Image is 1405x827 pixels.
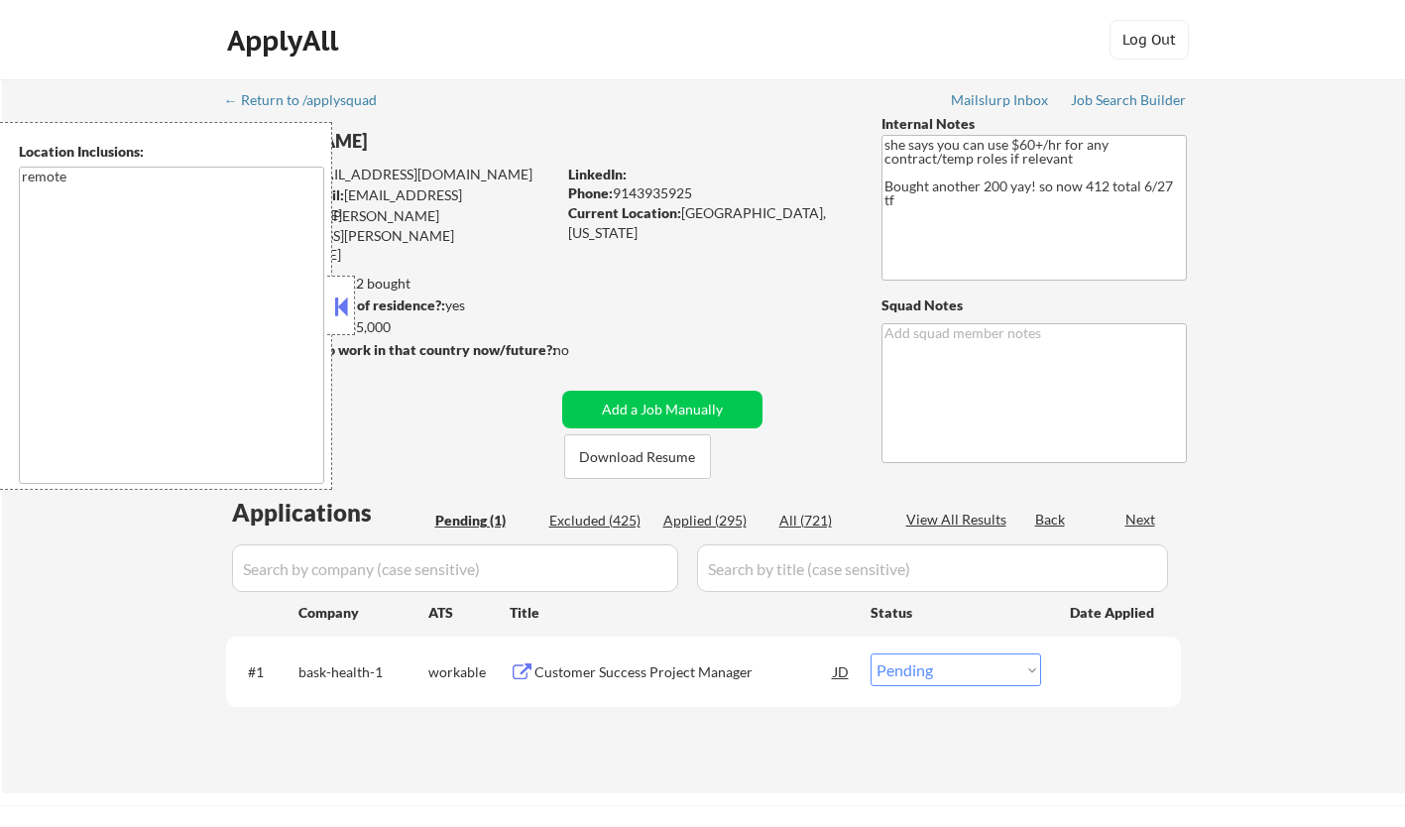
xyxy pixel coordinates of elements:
[19,142,324,162] div: Location Inclusions:
[779,511,878,531] div: All (721)
[428,603,510,623] div: ATS
[248,662,283,682] div: #1
[553,340,610,360] div: no
[1070,603,1157,623] div: Date Applied
[232,501,428,525] div: Applications
[1071,93,1187,107] div: Job Search Builder
[224,93,396,107] div: ← Return to /applysquad
[298,662,428,682] div: bask-health-1
[226,129,634,154] div: [PERSON_NAME]
[225,317,555,337] div: $135,000
[568,184,613,201] strong: Phone:
[224,92,396,112] a: ← Return to /applysquad
[1110,20,1189,59] button: Log Out
[697,544,1168,592] input: Search by title (case sensitive)
[562,391,762,428] button: Add a Job Manually
[227,185,555,224] div: [EMAIL_ADDRESS][DOMAIN_NAME]
[564,434,711,479] button: Download Resume
[663,511,762,531] div: Applied (295)
[225,274,555,294] div: 295 sent / 412 bought
[951,92,1050,112] a: Mailslurp Inbox
[906,510,1012,530] div: View All Results
[298,603,428,623] div: Company
[226,206,555,265] div: [PERSON_NAME][EMAIL_ADDRESS][PERSON_NAME][DOMAIN_NAME]
[227,24,344,58] div: ApplyAll
[549,511,648,531] div: Excluded (425)
[568,203,849,242] div: [GEOGRAPHIC_DATA], [US_STATE]
[534,662,834,682] div: Customer Success Project Manager
[232,544,678,592] input: Search by company (case sensitive)
[881,295,1187,315] div: Squad Notes
[226,341,556,358] strong: Will need Visa to work in that country now/future?:
[568,204,681,221] strong: Current Location:
[1035,510,1067,530] div: Back
[568,183,849,203] div: 9143935925
[1125,510,1157,530] div: Next
[568,166,627,182] strong: LinkedIn:
[951,93,1050,107] div: Mailslurp Inbox
[435,511,534,531] div: Pending (1)
[428,662,510,682] div: workable
[1071,92,1187,112] a: Job Search Builder
[871,594,1041,630] div: Status
[510,603,852,623] div: Title
[881,114,1187,134] div: Internal Notes
[225,295,549,315] div: yes
[832,653,852,689] div: JD
[227,165,555,184] div: [EMAIL_ADDRESS][DOMAIN_NAME]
